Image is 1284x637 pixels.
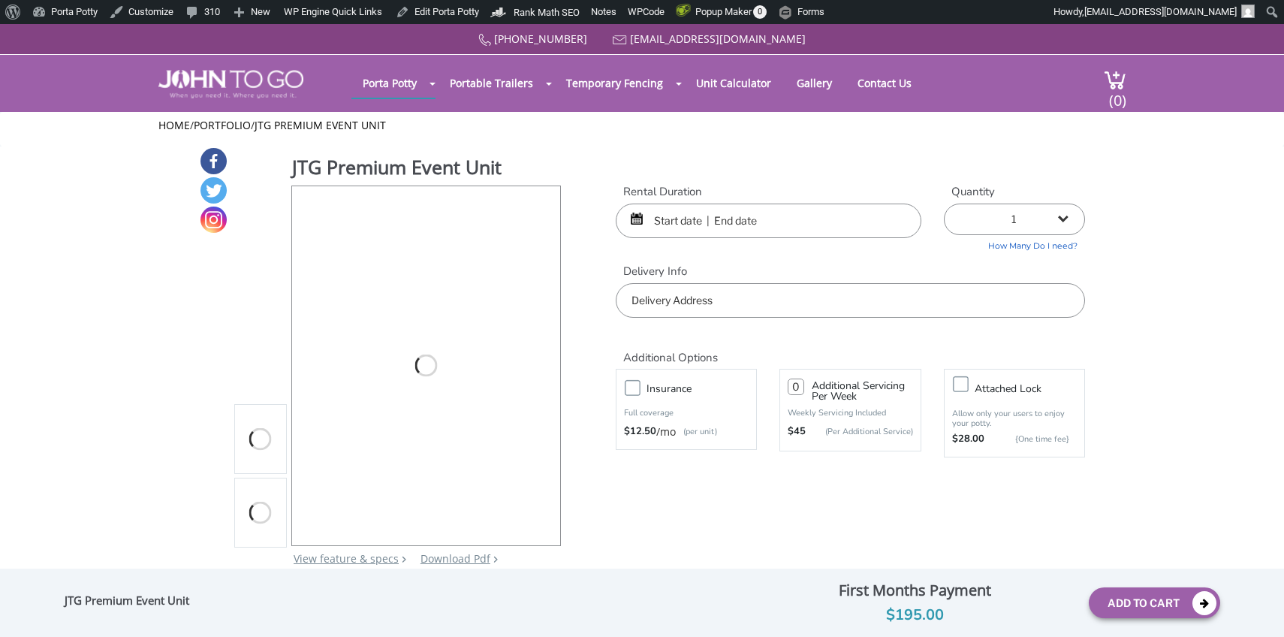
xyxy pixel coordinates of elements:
[420,551,490,566] a: Download Pdf
[952,432,984,447] strong: $28.00
[200,207,227,233] a: Instagram
[1108,78,1126,110] span: (0)
[788,424,806,439] strong: $45
[294,551,399,566] a: View feature & specs
[494,32,587,46] a: [PHONE_NUMBER]
[65,593,197,613] div: JTG Premium Event Unit
[624,424,656,439] strong: $12.50
[351,68,428,98] a: Porta Potty
[753,603,1078,627] div: $195.00
[158,118,1126,133] ul: / /
[806,426,912,437] p: (Per Additional Service)
[1104,70,1126,90] img: cart a
[676,424,717,439] p: (per unit)
[478,34,491,47] img: Call
[1089,587,1220,618] button: Add To Cart
[624,406,749,421] p: Full coverage
[514,7,580,18] span: Rank Math SEO
[944,235,1085,252] a: How Many Do I need?
[753,578,1078,603] div: First Months Payment
[685,68,782,98] a: Unit Calculator
[616,283,1085,318] input: Delivery Address
[292,154,562,184] h1: JTG Premium Event Unit
[975,379,1092,398] h3: Attached lock
[616,184,921,200] label: Rental Duration
[812,381,912,402] h3: Additional Servicing Per Week
[624,424,749,439] div: /mo
[158,118,190,132] a: Home
[647,379,764,398] h3: Insurance
[788,379,804,395] input: 0
[493,556,498,563] img: chevron.png
[613,35,627,45] img: Mail
[616,264,1085,279] label: Delivery Info
[200,177,227,204] a: Twitter
[785,68,843,98] a: Gallery
[992,432,1069,447] p: {One time fee}
[616,204,921,238] input: Start date | End date
[846,68,923,98] a: Contact Us
[555,68,674,98] a: Temporary Fencing
[402,556,406,563] img: right arrow icon
[439,68,544,98] a: Portable Trailers
[952,409,1077,428] p: Allow only your users to enjoy your potty.
[788,407,912,418] p: Weekly Servicing Included
[1084,6,1237,17] span: [EMAIL_ADDRESS][DOMAIN_NAME]
[753,5,767,19] span: 0
[630,32,806,46] a: [EMAIL_ADDRESS][DOMAIN_NAME]
[200,148,227,174] a: Facebook
[158,70,303,98] img: JOHN to go
[944,184,1085,200] label: Quantity
[255,118,386,132] a: JTG Premium Event Unit
[616,333,1085,365] h2: Additional Options
[194,118,251,132] a: Portfolio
